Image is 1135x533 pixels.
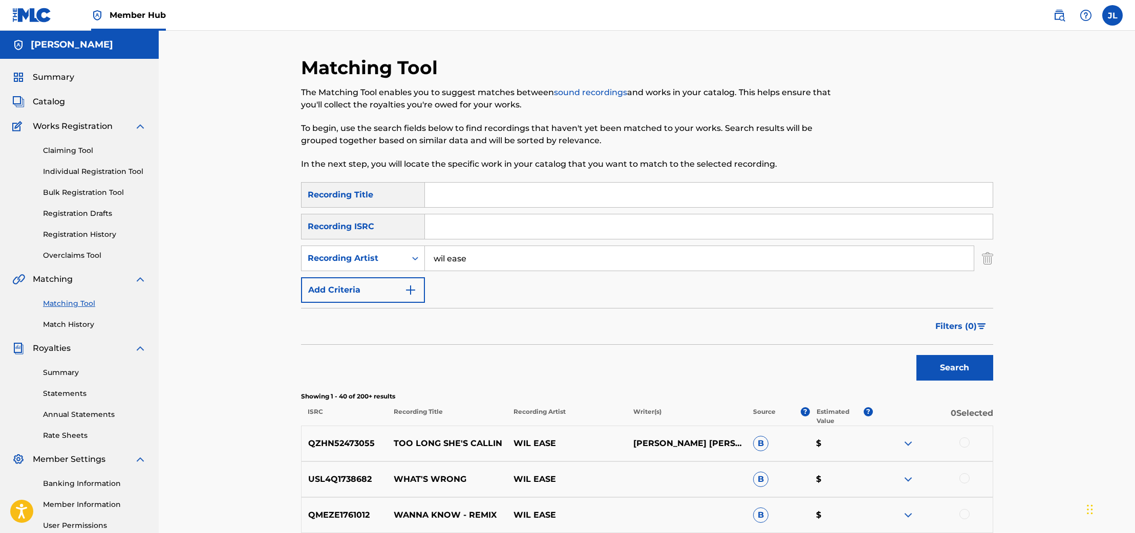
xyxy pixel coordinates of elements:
[1084,484,1135,533] iframe: Chat Widget
[982,246,993,271] img: Delete Criterion
[507,473,627,485] p: WIL EASE
[302,437,388,450] p: QZHN52473055
[507,407,627,426] p: Recording Artist
[43,250,146,261] a: Overclaims Tool
[12,342,25,354] img: Royalties
[387,509,507,521] p: WANNA KNOW - REMIX
[817,407,864,426] p: Estimated Value
[12,8,52,23] img: MLC Logo
[301,158,834,170] p: In the next step, you will locate the specific work in your catalog that you want to match to the...
[753,472,768,487] span: B
[12,71,74,83] a: SummarySummary
[43,520,146,531] a: User Permissions
[902,437,914,450] img: expand
[627,437,746,450] p: [PERSON_NAME] [PERSON_NAME]
[929,314,993,339] button: Filters (0)
[12,273,25,285] img: Matching
[12,96,25,108] img: Catalog
[809,437,873,450] p: $
[12,39,25,51] img: Accounts
[43,499,146,510] a: Member Information
[302,509,388,521] p: QMEZE1761012
[507,437,627,450] p: WIL EASE
[301,407,387,426] p: ISRC
[753,407,776,426] p: Source
[134,453,146,465] img: expand
[301,277,425,303] button: Add Criteria
[916,355,993,381] button: Search
[43,409,146,420] a: Annual Statements
[873,407,993,426] p: 0 Selected
[12,96,65,108] a: CatalogCatalog
[864,407,873,416] span: ?
[1076,5,1096,26] div: Help
[308,252,400,264] div: Recording Artist
[91,9,103,21] img: Top Rightsholder
[1106,360,1135,442] iframe: Resource Center
[43,478,146,489] a: Banking Information
[43,166,146,177] a: Individual Registration Tool
[977,323,986,329] img: filter
[902,509,914,521] img: expand
[301,122,834,147] p: To begin, use the search fields below to find recordings that haven't yet been matched to your wo...
[1102,5,1123,26] div: User Menu
[1049,5,1069,26] a: Public Search
[301,182,993,386] form: Search Form
[301,392,993,401] p: Showing 1 - 40 of 200+ results
[43,430,146,441] a: Rate Sheets
[935,320,977,332] span: Filters ( 0 )
[627,407,746,426] p: Writer(s)
[43,208,146,219] a: Registration Drafts
[1087,494,1093,525] div: Drag
[134,120,146,132] img: expand
[33,342,71,354] span: Royalties
[507,509,627,521] p: WIL EASE
[809,509,873,521] p: $
[387,407,506,426] p: Recording Title
[43,145,146,156] a: Claiming Tool
[110,9,166,21] span: Member Hub
[43,367,146,378] a: Summary
[387,437,507,450] p: TOO LONG SHE'S CALLIN
[12,120,26,132] img: Works Registration
[12,71,25,83] img: Summary
[809,473,873,485] p: $
[33,453,105,465] span: Member Settings
[753,436,768,451] span: B
[33,96,65,108] span: Catalog
[31,39,113,51] h5: JERMAINE LOVELY
[301,56,443,79] h2: Matching Tool
[554,87,627,97] a: sound recordings
[43,298,146,309] a: Matching Tool
[753,507,768,523] span: B
[902,473,914,485] img: expand
[387,473,507,485] p: WHAT'S WRONG
[43,229,146,240] a: Registration History
[134,273,146,285] img: expand
[12,453,25,465] img: Member Settings
[33,71,74,83] span: Summary
[1053,9,1065,21] img: search
[43,388,146,399] a: Statements
[404,284,417,296] img: 9d2ae6d4665cec9f34b9.svg
[33,273,73,285] span: Matching
[134,342,146,354] img: expand
[43,319,146,330] a: Match History
[33,120,113,132] span: Works Registration
[43,187,146,198] a: Bulk Registration Tool
[1080,9,1092,21] img: help
[302,473,388,485] p: USL4Q1738682
[801,407,810,416] span: ?
[301,86,834,111] p: The Matching Tool enables you to suggest matches between and works in your catalog. This helps en...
